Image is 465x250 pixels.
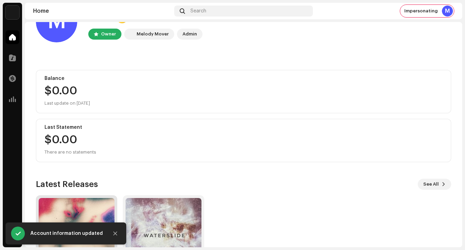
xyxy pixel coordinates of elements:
[108,227,122,240] button: Close
[36,70,451,113] re-o-card-value: Balance
[44,148,96,156] div: There are no statements
[6,6,19,19] img: 34f81ff7-2202-4073-8c5d-62963ce809f3
[404,8,438,14] span: Impersonating
[44,99,443,107] div: Last update on [DATE]
[36,119,451,162] re-o-card-value: Last Statement
[33,8,171,14] div: Home
[30,229,103,238] div: Account information updated
[418,179,451,190] button: See All
[44,76,443,81] div: Balance
[101,30,116,38] div: Owner
[126,30,134,38] img: 34f81ff7-2202-4073-8c5d-62963ce809f3
[423,177,439,191] span: See All
[44,125,443,130] div: Last Statement
[36,179,98,190] h3: Latest Releases
[190,8,206,14] span: Search
[442,6,453,17] div: M
[182,30,197,38] div: Admin
[137,30,169,38] div: Melody Mover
